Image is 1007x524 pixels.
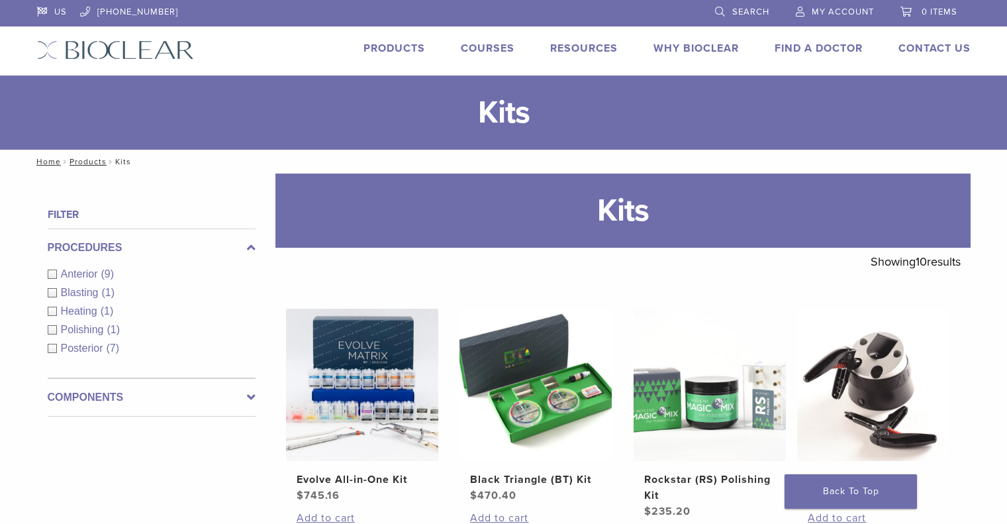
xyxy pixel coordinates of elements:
a: Back To Top [785,474,917,509]
label: Procedures [48,240,256,256]
bdi: 470.40 [470,489,516,502]
span: Posterior [61,342,107,354]
a: Rockstar (RS) Polishing KitRockstar (RS) Polishing Kit $235.20 [633,309,787,519]
span: (7) [107,342,120,354]
span: / [107,158,115,165]
span: Search [732,7,769,17]
h4: Filter [48,207,256,223]
a: Contact Us [898,42,971,55]
a: Resources [550,42,618,55]
span: $ [470,489,477,502]
h2: Evolve All-in-One Kit [297,472,428,488]
span: Polishing [61,324,107,335]
span: (1) [107,324,120,335]
span: / [61,158,70,165]
span: $ [644,505,651,518]
a: HeatSync KitHeatSync Kit $1,041.70 [796,309,951,503]
a: Home [32,157,61,166]
bdi: 235.20 [644,505,691,518]
img: Rockstar (RS) Polishing Kit [634,309,786,461]
span: My Account [812,7,874,17]
span: Heating [61,305,101,317]
img: Bioclear [37,40,194,60]
p: Showing results [871,248,961,276]
h2: Rockstar (RS) Polishing Kit [644,472,775,503]
a: Evolve All-in-One KitEvolve All-in-One Kit $745.16 [285,309,440,503]
a: Why Bioclear [653,42,739,55]
h2: Black Triangle (BT) Kit [470,472,601,488]
nav: Kits [27,150,981,174]
h1: Kits [275,174,971,248]
span: (9) [101,268,115,280]
span: Anterior [61,268,101,280]
span: (1) [101,287,115,298]
a: Products [363,42,425,55]
h2: HeatSync Kit [808,472,939,488]
img: Black Triangle (BT) Kit [459,309,612,461]
bdi: 745.16 [297,489,340,502]
a: Courses [461,42,514,55]
span: Blasting [61,287,102,298]
span: (1) [101,305,114,317]
span: $ [297,489,304,502]
label: Components [48,390,256,405]
a: Products [70,157,107,166]
img: Evolve All-in-One Kit [286,309,438,461]
img: HeatSync Kit [797,309,949,461]
span: 0 items [922,7,957,17]
a: Find A Doctor [775,42,863,55]
span: 10 [916,254,927,269]
a: Black Triangle (BT) KitBlack Triangle (BT) Kit $470.40 [459,309,613,503]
